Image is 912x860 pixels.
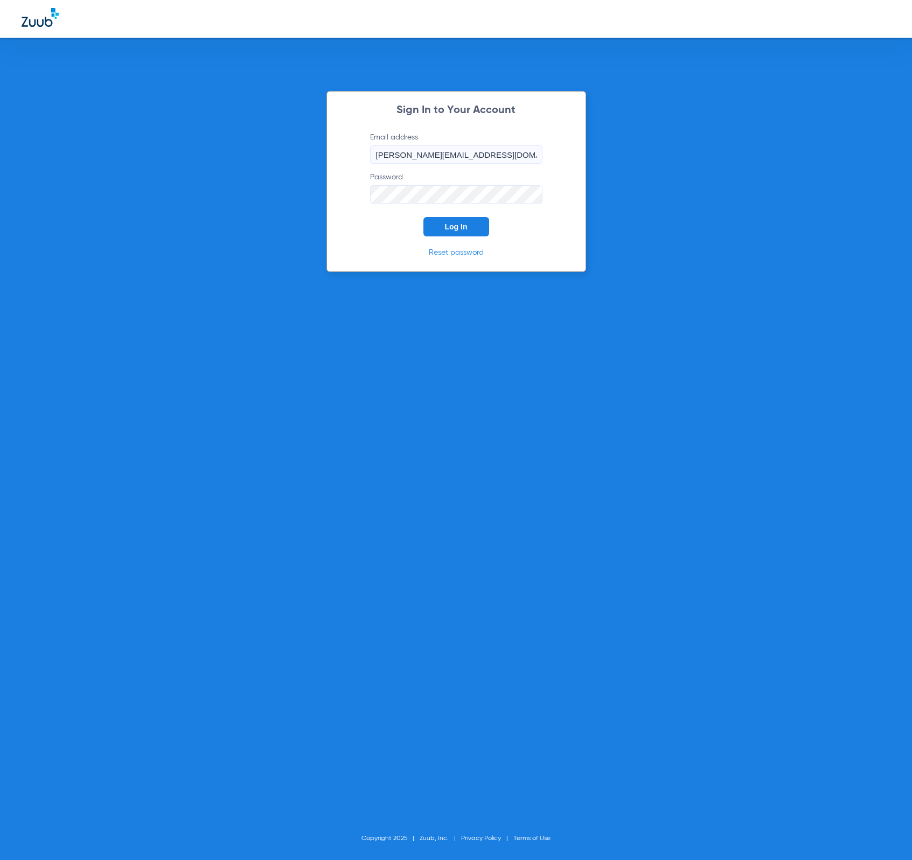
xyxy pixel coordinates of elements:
[354,105,559,116] h2: Sign In to Your Account
[445,222,468,231] span: Log In
[429,249,484,256] a: Reset password
[370,145,542,164] input: Email address
[423,217,489,236] button: Log In
[461,835,501,842] a: Privacy Policy
[361,833,420,844] li: Copyright 2025
[370,132,542,164] label: Email address
[22,8,59,27] img: Zuub Logo
[370,172,542,204] label: Password
[513,835,551,842] a: Terms of Use
[370,185,542,204] input: Password
[420,833,461,844] li: Zuub, Inc.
